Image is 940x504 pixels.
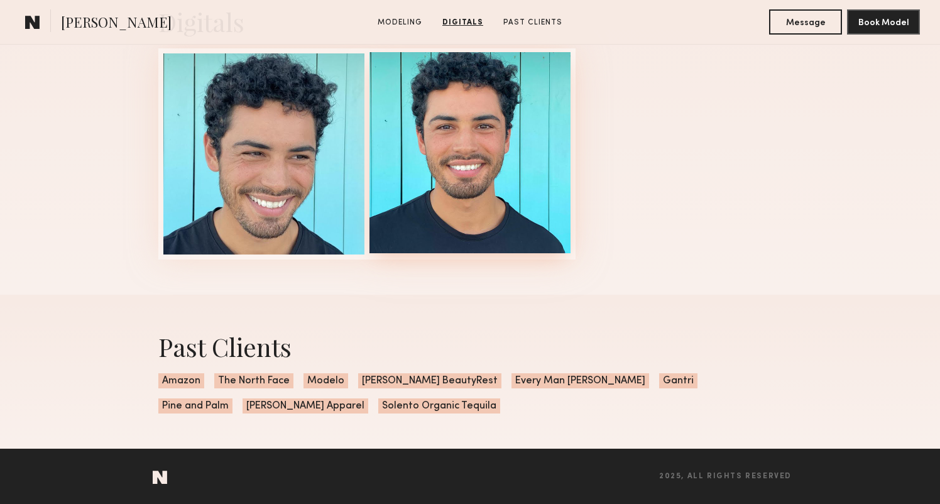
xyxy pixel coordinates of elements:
[158,330,782,363] div: Past Clients
[214,373,293,388] span: The North Face
[847,16,920,27] a: Book Model
[373,17,427,28] a: Modeling
[358,373,501,388] span: [PERSON_NAME] BeautyRest
[769,9,842,35] button: Message
[659,473,792,481] span: 2025, all rights reserved
[158,398,232,414] span: Pine and Palm
[378,398,500,414] span: Solento Organic Tequila
[437,17,488,28] a: Digitals
[303,373,348,388] span: Modelo
[659,373,697,388] span: Gantri
[847,9,920,35] button: Book Model
[61,13,172,35] span: [PERSON_NAME]
[243,398,368,414] span: [PERSON_NAME] Apparel
[158,373,204,388] span: Amazon
[498,17,567,28] a: Past Clients
[511,373,649,388] span: Every Man [PERSON_NAME]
